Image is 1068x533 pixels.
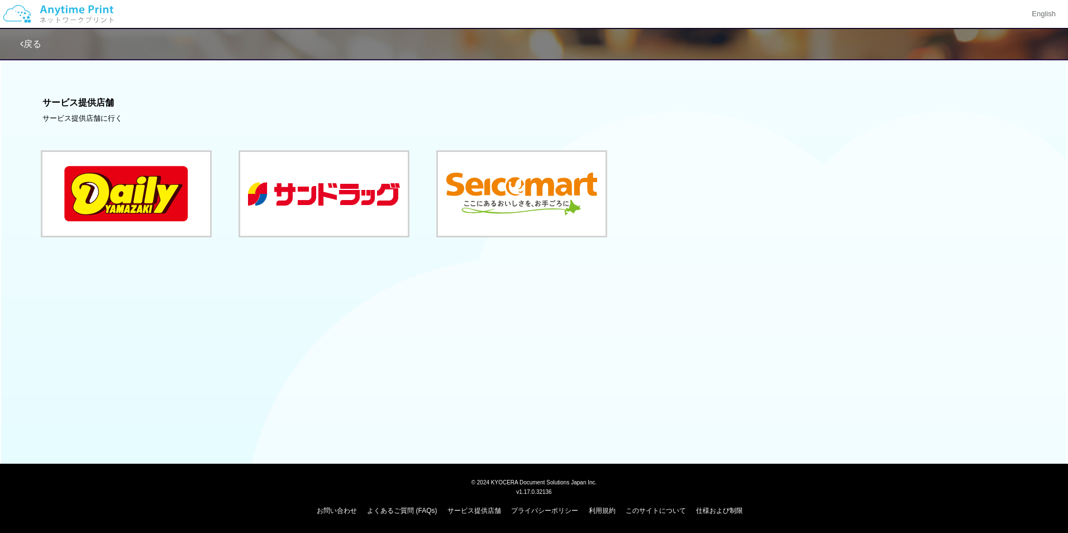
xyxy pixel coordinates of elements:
span: © 2024 KYOCERA Document Solutions Japan Inc. [471,478,597,486]
div: サービス提供店舗に行く [42,113,1025,124]
span: v1.17.0.32136 [516,488,551,495]
a: お問い合わせ [317,507,357,515]
a: プライバシーポリシー [511,507,578,515]
a: このサイトについて [626,507,686,515]
h3: サービス提供店舗 [42,98,1025,108]
a: サービス提供店舗 [447,507,501,515]
a: 仕様および制限 [696,507,743,515]
a: よくあるご質問 (FAQs) [367,507,437,515]
a: 利用規約 [589,507,616,515]
a: 戻る [20,39,41,49]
